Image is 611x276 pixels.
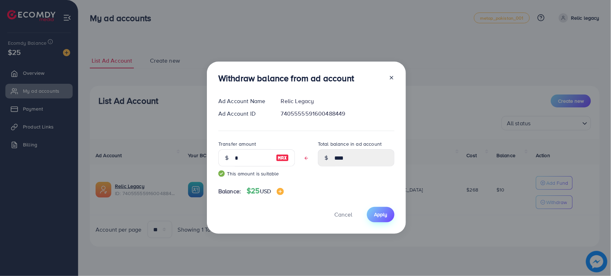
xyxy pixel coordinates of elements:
[275,110,400,118] div: 7405555591600488449
[277,188,284,195] img: image
[334,210,352,218] span: Cancel
[218,170,225,177] img: guide
[276,154,289,162] img: image
[247,187,284,195] h4: $25
[367,207,394,222] button: Apply
[218,170,295,177] small: This amount is suitable
[318,140,382,147] label: Total balance in ad account
[218,187,241,195] span: Balance:
[213,97,275,105] div: Ad Account Name
[218,73,354,83] h3: Withdraw balance from ad account
[275,97,400,105] div: Relic Legacy
[260,187,271,195] span: USD
[374,211,387,218] span: Apply
[218,140,256,147] label: Transfer amount
[213,110,275,118] div: Ad Account ID
[325,207,361,222] button: Cancel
